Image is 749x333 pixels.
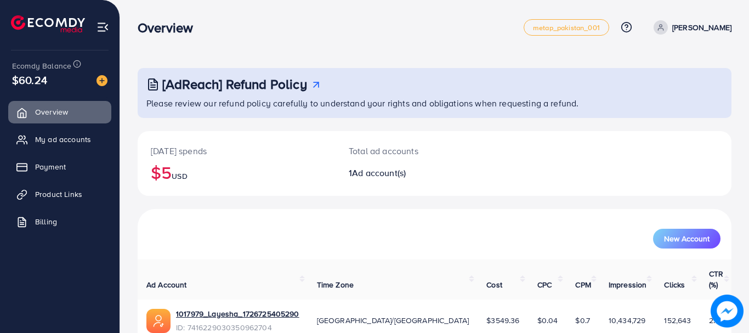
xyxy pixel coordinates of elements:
[172,171,187,182] span: USD
[35,134,91,145] span: My ad accounts
[537,279,552,290] span: CPC
[97,75,107,86] img: image
[12,72,47,88] span: $60.24
[317,315,469,326] span: [GEOGRAPHIC_DATA]/[GEOGRAPHIC_DATA]
[162,76,307,92] h3: [AdReach] Refund Policy
[35,189,82,200] span: Product Links
[151,162,322,183] h2: $5
[12,60,71,71] span: Ecomdy Balance
[8,156,111,178] a: Payment
[533,24,600,31] span: metap_pakistan_001
[649,20,731,35] a: [PERSON_NAME]
[524,19,609,36] a: metap_pakistan_001
[609,315,646,326] span: 10,434,729
[11,15,85,32] img: logo
[575,279,591,290] span: CPM
[653,229,720,249] button: New Account
[711,295,744,328] img: image
[709,315,724,326] span: 2.99
[352,167,406,179] span: Ad account(s)
[176,322,299,333] span: ID: 7416229030350962704
[317,279,354,290] span: Time Zone
[35,216,57,227] span: Billing
[609,279,647,290] span: Impression
[664,279,685,290] span: Clicks
[709,268,723,290] span: CTR (%)
[537,315,558,326] span: $0.04
[8,128,111,150] a: My ad accounts
[97,21,109,33] img: menu
[349,168,471,178] h2: 1
[486,315,519,326] span: $3549.36
[35,161,66,172] span: Payment
[146,279,187,290] span: Ad Account
[35,106,68,117] span: Overview
[146,97,725,110] p: Please review our refund policy carefully to understand your rights and obligations when requesti...
[8,101,111,123] a: Overview
[664,315,691,326] span: 152,643
[672,21,731,34] p: [PERSON_NAME]
[8,183,111,205] a: Product Links
[486,279,502,290] span: Cost
[151,144,322,157] p: [DATE] spends
[664,235,710,242] span: New Account
[575,315,590,326] span: $0.7
[146,309,171,333] img: ic-ads-acc.e4c84228.svg
[138,20,202,36] h3: Overview
[176,308,299,319] a: 1017979_Layesha_1726725405290
[349,144,471,157] p: Total ad accounts
[8,211,111,233] a: Billing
